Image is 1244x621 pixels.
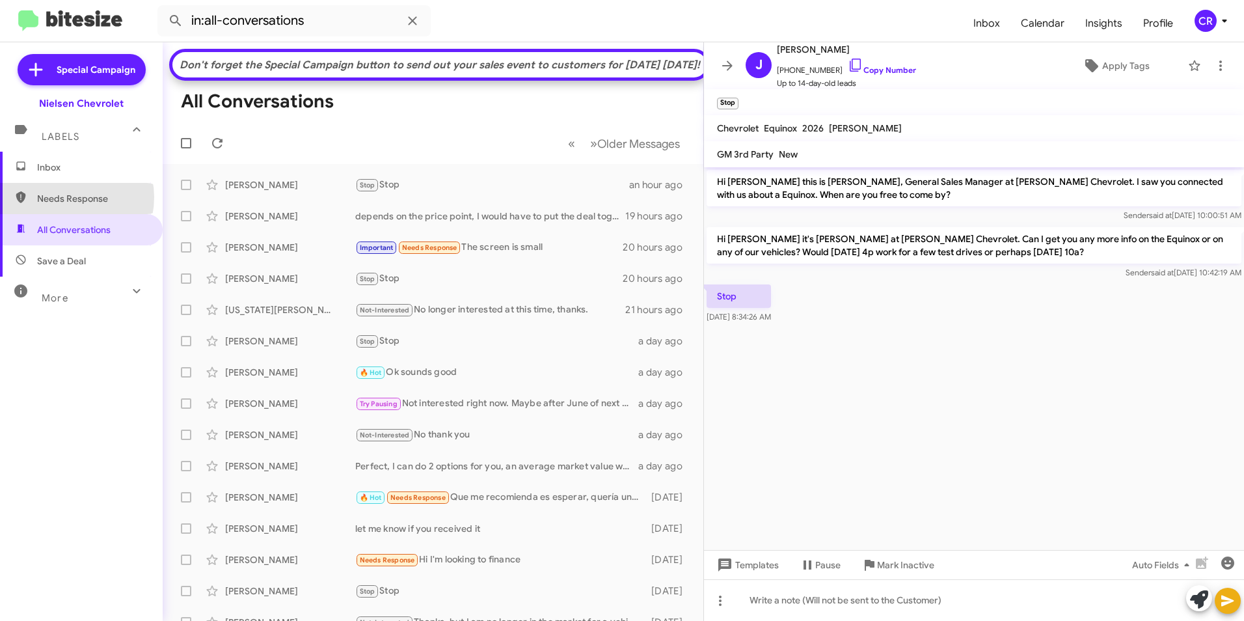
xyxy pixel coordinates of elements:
[18,54,146,85] a: Special Campaign
[568,135,575,152] span: «
[851,553,945,577] button: Mark Inactive
[777,77,916,90] span: Up to 14-day-old leads
[802,122,824,134] span: 2026
[623,241,693,254] div: 20 hours ago
[717,98,738,109] small: Stop
[597,137,680,151] span: Older Messages
[225,585,355,598] div: [PERSON_NAME]
[704,553,789,577] button: Templates
[1183,10,1230,32] button: CR
[360,493,382,502] span: 🔥 Hot
[225,210,355,223] div: [PERSON_NAME]
[360,243,394,252] span: Important
[1126,268,1241,277] span: Sender [DATE] 10:42:19 AM
[638,428,693,441] div: a day ago
[37,255,86,268] span: Save a Deal
[360,181,375,189] span: Stop
[225,366,355,379] div: [PERSON_NAME]
[645,553,693,566] div: [DATE]
[360,400,398,408] span: Try Pausing
[355,460,638,473] div: Perfect, I can do 2 options for you, an average market value where I don't have to see the vehicl...
[1049,54,1182,77] button: Apply Tags
[815,553,841,577] span: Pause
[39,97,124,110] div: Nielsen Chevrolet
[179,59,701,72] div: Don't forget the Special Campaign button to send out your sales event to customers for [DATE] [DA...
[225,397,355,410] div: [PERSON_NAME]
[355,396,638,411] div: Not interested right now. Maybe after June of next year
[42,292,68,304] span: More
[355,303,625,318] div: No longer interested at this time, thanks.
[848,65,916,75] a: Copy Number
[1133,5,1183,42] a: Profile
[629,178,693,191] div: an hour ago
[789,553,851,577] button: Pause
[225,178,355,191] div: [PERSON_NAME]
[1010,5,1075,42] a: Calendar
[645,585,693,598] div: [DATE]
[37,223,111,236] span: All Conversations
[625,303,693,316] div: 21 hours ago
[1124,210,1241,220] span: Sender [DATE] 10:00:51 AM
[57,63,135,76] span: Special Campaign
[360,275,375,283] span: Stop
[360,337,375,346] span: Stop
[37,192,148,205] span: Needs Response
[645,522,693,535] div: [DATE]
[779,148,798,160] span: New
[225,303,355,316] div: [US_STATE][PERSON_NAME]
[355,365,638,380] div: Ok sounds good
[638,460,693,473] div: a day ago
[1132,553,1195,577] span: Auto Fields
[355,553,645,568] div: Hi I'm looking to finance
[402,243,457,252] span: Needs Response
[645,491,693,504] div: [DATE]
[225,553,355,566] div: [PERSON_NAME]
[225,335,355,348] div: [PERSON_NAME]
[42,131,79,143] span: Labels
[717,148,774,160] span: GM 3rd Party
[1102,54,1150,77] span: Apply Tags
[590,135,597,152] span: »
[37,161,148,174] span: Inbox
[963,5,1010,42] a: Inbox
[714,553,779,577] span: Templates
[638,335,693,348] div: a day ago
[777,57,916,77] span: [PHONE_NUMBER]
[717,122,759,134] span: Chevrolet
[360,587,375,596] span: Stop
[225,428,355,441] div: [PERSON_NAME]
[829,122,902,134] span: [PERSON_NAME]
[707,312,771,322] span: [DATE] 8:34:26 AM
[1149,210,1172,220] span: said at
[1122,553,1205,577] button: Auto Fields
[707,227,1241,264] p: Hi [PERSON_NAME] it's [PERSON_NAME] at [PERSON_NAME] Chevrolet. Can I get you any more info on th...
[355,271,623,286] div: Stop
[225,491,355,504] div: [PERSON_NAME]
[355,428,638,443] div: No thank you
[360,368,382,377] span: 🔥 Hot
[360,556,415,564] span: Needs Response
[225,241,355,254] div: [PERSON_NAME]
[638,366,693,379] div: a day ago
[355,490,645,505] div: Que me recomienda es esperar, quería una ustedes tienen motor 8 negra Silverado
[561,130,688,157] nav: Page navigation example
[355,178,629,193] div: Stop
[582,130,688,157] button: Next
[623,272,693,285] div: 20 hours ago
[560,130,583,157] button: Previous
[157,5,431,36] input: Search
[1151,268,1174,277] span: said at
[1075,5,1133,42] a: Insights
[755,55,763,76] span: J
[777,42,916,57] span: [PERSON_NAME]
[764,122,797,134] span: Equinox
[355,584,645,599] div: Stop
[360,306,410,314] span: Not-Interested
[877,553,934,577] span: Mark Inactive
[707,284,771,308] p: Stop
[225,272,355,285] div: [PERSON_NAME]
